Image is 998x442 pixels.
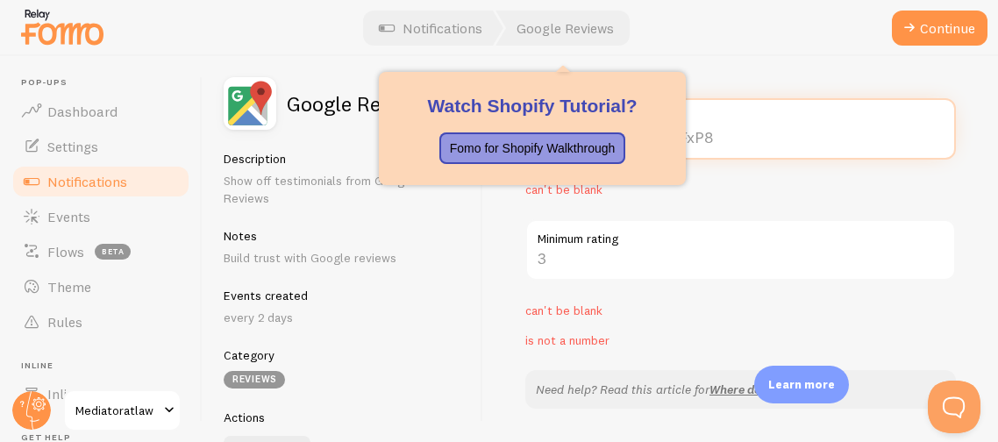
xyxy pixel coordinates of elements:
span: Flows [47,243,84,260]
label: Google Places ID [525,98,956,128]
p: Show off testimonials from Google Reviews [224,172,461,207]
span: is not a number [525,332,609,348]
a: Events [11,199,191,234]
a: Inline [11,376,191,411]
span: Notifications [47,173,127,190]
span: beta [95,244,131,260]
button: Fomo for Shopify Walkthrough [439,132,626,164]
span: Events [47,208,90,225]
p: every 2 days [224,309,461,326]
label: Minimum rating [525,219,956,249]
h2: Watch Shopify Tutorial? [400,93,665,118]
input: Ch167fj4j2odmfghaFxP8 [525,98,956,160]
p: Build trust with Google reviews [224,249,461,267]
h5: Notes [224,228,461,244]
img: fomo-relay-logo-orange.svg [18,4,106,49]
span: Inline [47,385,82,403]
p: Fomo for Shopify Walkthrough [450,139,616,157]
a: Rules [11,304,191,339]
span: Mediatoratlaw [75,400,159,421]
span: Dashboard [47,103,118,120]
input: 3 [525,219,956,281]
p: Learn more [768,376,835,393]
div: Reviews [224,371,285,389]
h5: Description [224,151,461,167]
h5: Events created [224,288,461,303]
a: Dashboard [11,94,191,129]
span: Settings [47,138,98,155]
h5: Category [224,347,461,363]
span: Rules [47,313,82,331]
img: fomo_icons_google_review.svg [224,77,276,130]
a: Theme [11,269,191,304]
span: can't be blank [525,182,602,197]
h5: Actions [224,410,461,425]
div: Learn more [754,366,849,403]
p: Need help? Read this article for [536,381,945,398]
span: can't be blank [525,303,602,318]
span: Theme [47,278,91,296]
a: Where do I find this? [709,381,821,397]
a: Flows beta [11,234,191,269]
h2: Google Reviews [287,93,432,114]
a: Mediatoratlaw [63,389,182,431]
a: Settings [11,129,191,164]
a: Notifications [11,164,191,199]
iframe: Help Scout Beacon - Open [928,381,980,433]
span: Pop-ups [21,77,191,89]
span: Inline [21,360,191,372]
